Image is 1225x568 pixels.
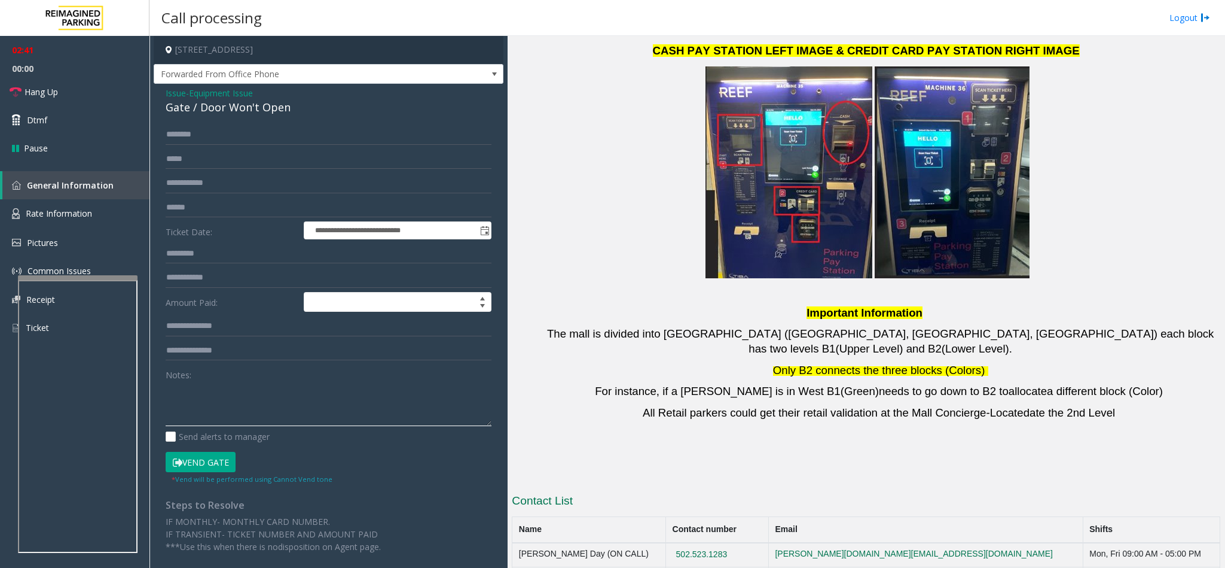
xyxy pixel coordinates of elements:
[163,221,301,239] label: Ticket Date:
[163,292,301,312] label: Amount Paid:
[12,181,21,190] img: 'icon'
[673,549,731,560] button: 502.523.1283
[166,99,491,116] div: Gate / Door Won't Open
[1200,11,1210,24] img: logout
[166,430,270,443] label: Send alerts to manager
[643,406,990,419] span: All Retail parkers could get their retail validation at the Mall Concierge-
[283,541,381,552] span: isposition on Agent page.
[773,364,985,376] span: Only B2 connects the three blocks (Colors)
[547,327,1214,355] span: The mall is divided into [GEOGRAPHIC_DATA] ([GEOGRAPHIC_DATA], [GEOGRAPHIC_DATA], [GEOGRAPHIC_DAT...
[166,528,378,540] span: IF TRANSIENT- TICKET NUMBER AND AMOUNT PAID
[12,323,20,333] img: 'icon'
[24,142,48,154] span: Pause
[166,452,236,472] button: Vend Gate
[768,517,1083,543] th: Email
[166,365,191,381] label: Notes:
[12,208,20,219] img: 'icon'
[1047,385,1163,397] span: a different block (Color)
[512,517,666,543] th: Name
[12,266,22,276] img: 'icon'
[474,302,491,312] span: Decrease value
[189,87,253,99] span: Equipment Issue
[186,87,253,99] span: -
[595,385,1009,397] span: For instance, if a [PERSON_NAME] is in West B1(Green)needs to go down to B2 to
[155,3,268,32] h3: Call processing
[12,296,20,303] img: 'icon'
[166,516,330,527] span: IF MONTHLY- MONTHLY CARD NUMBER.
[1083,517,1220,543] th: Shifts
[278,541,283,552] span: d
[2,171,149,199] a: General Information
[27,237,58,248] span: Pictures
[166,500,491,511] h4: Steps to Resolve
[512,543,666,567] td: [PERSON_NAME] Day (ON CALL)
[478,222,491,239] span: Toggle popup
[28,265,91,277] span: Common Issues
[1169,11,1210,24] a: Logout
[512,493,1220,512] h3: Contact List
[653,44,1080,57] b: CASH PAY STATION LEFT IMAGE & CREDIT CARD PAY STATION RIGHT IMAGE
[990,406,1030,419] span: Located
[807,306,922,319] span: Important Information
[666,517,769,543] th: Contact number
[12,239,21,247] img: 'icon'
[154,65,433,84] span: Forwarded From Office Phone
[26,208,92,219] span: Rate Information
[172,475,332,484] small: Vend will be performed using Cannot Vend tone
[1030,406,1115,419] span: ate the 2nd Level
[1089,549,1213,559] div: Mon, Fri 09:00 AM - 05:00 PM
[474,293,491,302] span: Increase value
[27,180,114,191] span: General Information
[180,541,278,552] span: Use this when there is no
[25,86,58,98] span: Hang Up
[154,36,503,64] h4: [STREET_ADDRESS]
[27,114,47,126] span: Dtmf
[166,87,186,99] span: Issue
[775,549,1052,558] a: [PERSON_NAME][DOMAIN_NAME][EMAIL_ADDRESS][DOMAIN_NAME]
[1009,385,1047,397] span: allocate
